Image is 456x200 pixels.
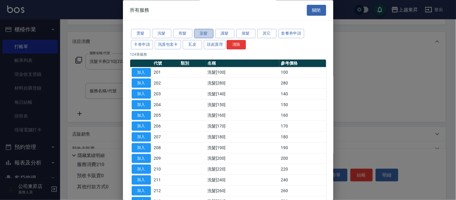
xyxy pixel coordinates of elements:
td: 220 [279,164,326,175]
td: 202 [152,78,179,89]
td: 280 [279,78,326,89]
th: 名稱 [206,60,279,67]
td: 洗髮[170] [206,121,279,132]
button: 加入 [132,100,151,109]
td: 洗髮[280] [206,78,279,89]
button: 套餐券申請 [278,29,305,38]
td: 160 [279,110,326,121]
td: 207 [152,132,179,143]
td: 洗髮[190] [206,143,279,153]
td: 100 [279,67,326,78]
p: 124 筆服務 [130,52,326,57]
button: 剪髮 [173,29,192,38]
td: 150 [279,100,326,110]
td: 洗髮[140] [206,89,279,100]
td: 240 [279,175,326,186]
td: 205 [152,110,179,121]
button: 加入 [132,79,151,88]
td: 170 [279,121,326,132]
td: 206 [152,121,179,132]
button: 清除 [227,40,246,49]
button: 染髮 [194,29,213,38]
button: 卡卷申請 [131,40,153,49]
td: 203 [152,89,179,100]
td: 180 [279,132,326,143]
button: 加入 [132,186,151,195]
th: 參考價格 [279,60,326,67]
td: 210 [152,164,179,175]
button: 洗髮 [152,29,171,38]
button: 瓦皮 [183,40,202,49]
button: 加入 [132,176,151,185]
th: 代號 [152,60,179,67]
button: 護髮 [215,29,234,38]
button: 洗護包套卡 [155,40,181,49]
td: 212 [152,186,179,196]
td: 190 [279,143,326,153]
th: 類別 [179,60,206,67]
button: 加入 [132,90,151,99]
button: 加入 [132,154,151,163]
button: 關閉 [307,5,326,16]
button: 加入 [132,122,151,131]
td: 洗髮[160] [206,110,279,121]
td: 140 [279,89,326,100]
button: 加入 [132,68,151,77]
span: 所有服務 [130,7,149,13]
button: 加入 [132,143,151,152]
td: 洗髮[200] [206,153,279,164]
button: 接髮 [236,29,256,38]
td: 洗髮[150] [206,100,279,110]
td: 洗髮[260] [206,186,279,196]
td: 洗髮[240] [206,175,279,186]
td: 201 [152,67,179,78]
td: 洗髮[100] [206,67,279,78]
td: 洗髮[180] [206,132,279,143]
td: 200 [279,153,326,164]
button: 頭皮護理 [204,40,226,49]
button: 加入 [132,133,151,142]
td: 208 [152,143,179,153]
button: 加入 [132,165,151,174]
td: 260 [279,186,326,196]
td: 209 [152,153,179,164]
td: 洗髮[220] [206,164,279,175]
td: 211 [152,175,179,186]
button: 燙髮 [131,29,150,38]
td: 204 [152,100,179,110]
button: 其它 [257,29,277,38]
button: 加入 [132,111,151,120]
